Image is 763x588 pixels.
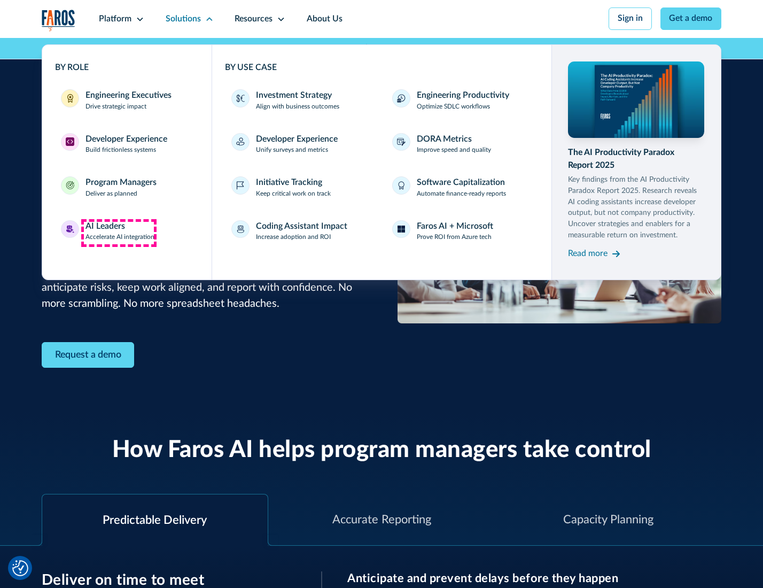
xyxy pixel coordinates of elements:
a: Investment StrategyAlign with business outcomes [225,83,377,118]
img: Revisit consent button [12,560,28,576]
img: Developer Experience [66,137,74,146]
div: Investment Strategy [256,89,332,102]
p: Improve speed and quality [417,145,491,155]
p: Increase adoption and ROI [256,233,331,242]
a: Sign in [609,7,652,30]
nav: Solutions [42,38,722,280]
p: Unify surveys and metrics [256,145,328,155]
a: Get a demo [660,7,722,30]
p: Key findings from the AI Productivity Paradox Report 2025. Research reveals AI coding assistants ... [568,174,704,241]
p: Optimize SDLC workflows [417,102,490,112]
p: Accelerate AI integration [85,233,154,242]
div: Engineering Productivity [417,89,509,102]
div: DORA Metrics [417,133,472,146]
div: AI Leaders [85,220,125,233]
a: home [42,10,76,32]
div: Faros AI + Microsoft [417,220,493,233]
p: Drive strategic impact [85,102,146,112]
p: Build frictionless systems [85,145,156,155]
a: Developer ExperienceUnify surveys and metrics [225,127,377,162]
a: AI LeadersAI LeadersAccelerate AI integration [55,214,199,249]
div: Accurate Reporting [332,511,431,529]
div: Solutions [166,13,201,26]
div: Developer Experience [85,133,167,146]
img: Program Managers [66,181,74,190]
div: Coding Assistant Impact [256,220,347,233]
a: The AI Productivity Paradox Report 2025Key findings from the AI Productivity Paradox Report 2025.... [568,61,704,262]
img: Logo of the analytics and reporting company Faros. [42,10,76,32]
div: The AI Productivity Paradox Report 2025 [568,146,704,172]
div: Resources [235,13,272,26]
div: Engineering Executives [85,89,172,102]
div: Program Managers [85,176,157,189]
div: Software Capitalization [417,176,505,189]
a: DORA MetricsImprove speed and quality [386,127,538,162]
img: AI Leaders [66,225,74,234]
p: Prove ROI from Azure tech [417,233,492,242]
a: Initiative TrackingKeep critical work on track [225,170,377,205]
a: Developer ExperienceDeveloper ExperienceBuild frictionless systems [55,127,199,162]
div: Capacity Planning [563,511,653,529]
div: Platform [99,13,131,26]
img: Engineering Executives [66,94,74,103]
h2: How Faros AI helps program managers take control [112,436,651,465]
a: Engineering ProductivityOptimize SDLC workflows [386,83,538,118]
div: Predictable Delivery [103,512,207,529]
p: Automate finance-ready reports [417,189,506,199]
p: Deliver as planned [85,189,137,199]
a: Coding Assistant ImpactIncrease adoption and ROI [225,214,377,249]
a: Contact Modal [42,342,135,368]
div: Read more [568,247,608,260]
a: Program ManagersProgram ManagersDeliver as planned [55,170,199,205]
p: Align with business outcomes [256,102,339,112]
div: Initiative Tracking [256,176,322,189]
h3: Anticipate and prevent delays before they happen [347,571,721,585]
div: Developer Experience [256,133,338,146]
div: BY USE CASE [225,61,539,74]
a: Faros AI + MicrosoftProve ROI from Azure tech [386,214,538,249]
p: Keep critical work on track [256,189,331,199]
a: Software CapitalizationAutomate finance-ready reports [386,170,538,205]
div: BY ROLE [55,61,199,74]
a: Engineering ExecutivesEngineering ExecutivesDrive strategic impact [55,83,199,118]
button: Cookie Settings [12,560,28,576]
